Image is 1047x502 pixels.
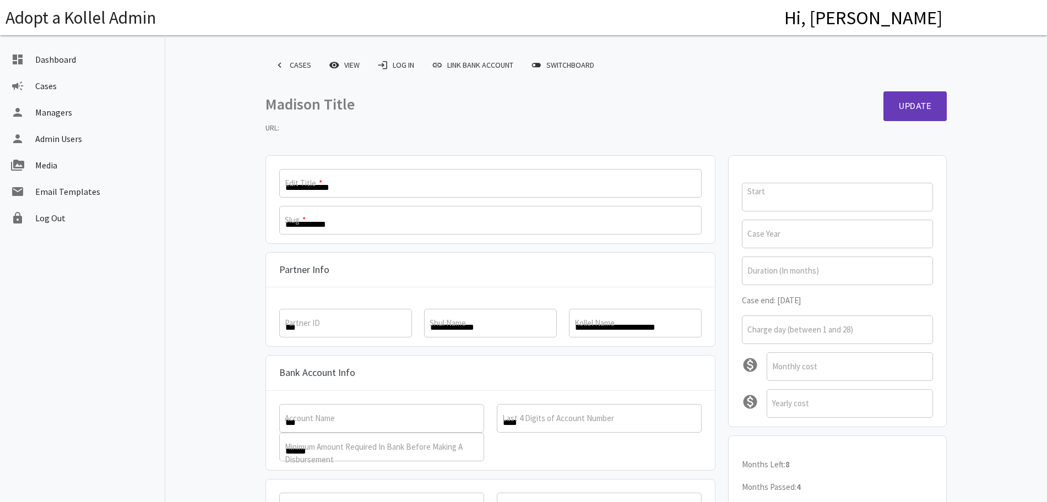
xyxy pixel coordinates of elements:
[368,55,423,75] a: loginLog In
[265,55,320,75] a: keyboard_arrow_leftCases
[784,7,942,28] h4: Hi, [PERSON_NAME]
[785,459,790,470] b: 8
[279,261,329,279] p: Partner Info
[531,55,542,75] span: toggle_off
[265,91,600,118] p: Madison Title
[265,122,279,135] strong: URL:
[279,364,355,381] p: Bank Account Info
[522,55,603,75] a: toggle_offSwitchboard
[796,482,801,492] b: 4
[11,99,24,125] i: person
[11,178,24,205] i: email
[11,73,24,99] i: campaign
[11,125,24,152] i: person
[742,457,934,472] p: Months Left:
[377,55,388,75] i: login
[11,46,24,73] i: dashboard
[423,55,522,75] a: Link Bank Account
[883,91,947,121] button: Update
[274,55,285,75] i: keyboard_arrow_left
[742,357,767,373] i: monetization_on
[432,55,443,75] span: link
[11,152,24,178] i: perm_media
[320,55,368,75] a: remove_red_eyeView
[742,394,767,410] i: monetization_on
[329,55,340,75] i: remove_red_eye
[11,205,24,231] i: lock
[742,293,934,308] p: Case end: [DATE]
[742,480,934,494] p: Months Passed:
